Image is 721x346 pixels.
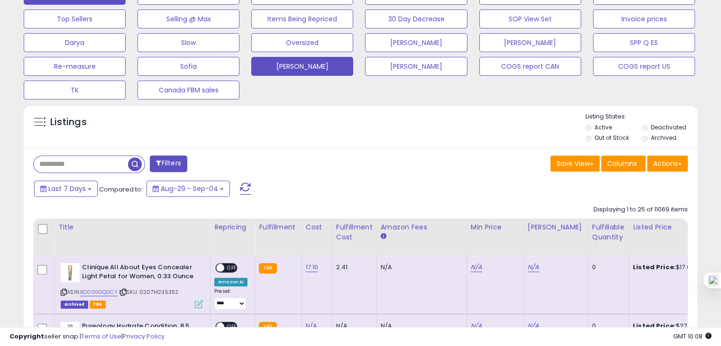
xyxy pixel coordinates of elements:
div: [PERSON_NAME] [528,222,584,232]
button: [PERSON_NAME] [479,33,581,52]
button: Top Sellers [24,9,126,28]
a: B000GGQGCY [80,288,118,296]
div: Listed Price [633,222,715,232]
div: N/A [336,322,369,330]
span: | SKU: 020714235352 [119,288,178,296]
span: OFF [224,322,239,330]
button: TK [24,81,126,100]
button: Sofia [137,57,239,76]
div: 0 [592,263,621,272]
span: OFF [224,264,239,272]
div: N/A [381,263,459,272]
div: Displaying 1 to 25 of 11069 items [593,205,688,214]
a: Terms of Use [81,332,121,341]
button: [PERSON_NAME] [365,33,467,52]
button: Oversized [251,33,353,52]
button: Save View [550,155,600,172]
a: N/A [306,321,317,331]
div: Fulfillment Cost [336,222,373,242]
span: 2025-09-12 10:08 GMT [673,332,712,341]
h5: Listings [50,116,87,129]
span: Aug-29 - Sep-04 [161,184,218,193]
label: Out of Stock [594,134,629,142]
b: Pureology Hydrate Condition, 8.5 oz [82,322,197,342]
button: SOP View Set [479,9,581,28]
a: 17.10 [306,263,319,272]
button: Actions [647,155,688,172]
button: Darya [24,33,126,52]
b: Clinique All About Eyes Concealer Light Petal for Women, 0.33 Ounce [82,263,197,283]
a: N/A [471,321,482,331]
div: ASIN: [61,263,203,307]
button: SPP Q ES [593,33,695,52]
div: Amazon Fees [381,222,463,232]
button: COGS report US [593,57,695,76]
div: N/A [381,322,459,330]
a: N/A [528,321,539,331]
strong: Copyright [9,332,44,341]
p: Listing States: [585,112,697,121]
label: Active [594,123,612,131]
button: Last 7 Days [34,181,98,197]
button: 30 Day Decrease [365,9,467,28]
a: Privacy Policy [123,332,164,341]
div: Preset: [214,288,247,310]
button: Invoice prices [593,9,695,28]
img: 31HaNaI3GlL._SL40_.jpg [61,322,80,341]
button: [PERSON_NAME] [251,57,353,76]
button: Canada FBM sales [137,81,239,100]
div: seller snap | | [9,332,164,341]
div: 0 [592,322,621,330]
img: one_i.png [708,275,718,285]
a: N/A [528,263,539,272]
div: Cost [306,222,328,232]
div: Min Price [471,222,520,232]
label: Deactivated [650,123,686,131]
small: FBA [259,322,276,332]
span: FBA [90,300,106,309]
button: Selling @ Max [137,9,239,28]
span: Columns [607,159,637,168]
button: Filters [150,155,187,172]
div: Title [58,222,206,232]
span: Compared to: [99,185,143,194]
div: Amazon AI [214,278,247,286]
button: Aug-29 - Sep-04 [146,181,230,197]
small: Amazon Fees. [381,232,386,241]
b: Listed Price: [633,321,676,330]
div: Fulfillment [259,222,297,232]
span: Listings that have been deleted from Seller Central [61,300,88,309]
button: Columns [601,155,646,172]
b: Listed Price: [633,263,676,272]
label: Archived [650,134,676,142]
div: $27.99 [633,322,712,330]
div: $17.00 [633,263,712,272]
button: [PERSON_NAME] [365,57,467,76]
button: Slow [137,33,239,52]
button: Items Being Repriced [251,9,353,28]
div: Repricing [214,222,251,232]
small: FBA [259,263,276,273]
div: Fulfillable Quantity [592,222,625,242]
div: 2.41 [336,263,369,272]
a: N/A [471,263,482,272]
span: Last 7 Days [48,184,86,193]
button: COGS report CAN [479,57,581,76]
button: Re-measure [24,57,126,76]
img: 31NEhAS6-VL._SL40_.jpg [61,263,80,282]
